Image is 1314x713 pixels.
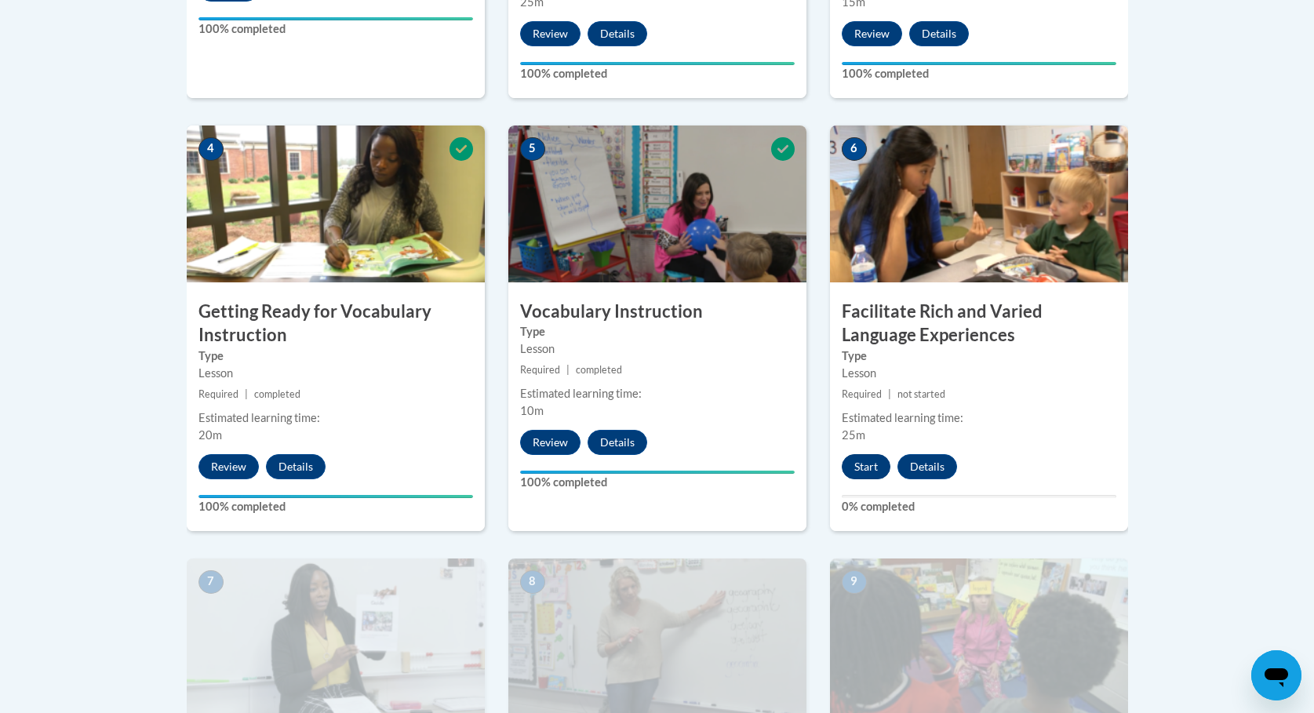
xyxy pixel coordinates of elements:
[842,498,1116,515] label: 0% completed
[198,20,473,38] label: 100% completed
[520,364,560,376] span: Required
[198,454,259,479] button: Review
[198,570,224,594] span: 7
[520,474,795,491] label: 100% completed
[566,364,570,376] span: |
[198,17,473,20] div: Your progress
[842,428,865,442] span: 25m
[520,570,545,594] span: 8
[198,388,238,400] span: Required
[520,430,581,455] button: Review
[198,137,224,161] span: 4
[198,409,473,427] div: Estimated learning time:
[588,430,647,455] button: Details
[198,495,473,498] div: Your progress
[897,454,957,479] button: Details
[508,300,806,324] h3: Vocabulary Instruction
[842,570,867,594] span: 9
[830,126,1128,282] img: Course Image
[520,471,795,474] div: Your progress
[187,126,485,282] img: Course Image
[520,340,795,358] div: Lesson
[842,409,1116,427] div: Estimated learning time:
[520,62,795,65] div: Your progress
[909,21,969,46] button: Details
[888,388,891,400] span: |
[508,126,806,282] img: Course Image
[198,428,222,442] span: 20m
[187,300,485,348] h3: Getting Ready for Vocabulary Instruction
[842,347,1116,365] label: Type
[576,364,622,376] span: completed
[198,498,473,515] label: 100% completed
[842,137,867,161] span: 6
[520,65,795,82] label: 100% completed
[830,300,1128,348] h3: Facilitate Rich and Varied Language Experiences
[198,365,473,382] div: Lesson
[266,454,326,479] button: Details
[842,21,902,46] button: Review
[842,388,882,400] span: Required
[245,388,248,400] span: |
[1251,650,1301,700] iframe: Button to launch messaging window
[254,388,300,400] span: completed
[520,137,545,161] span: 5
[842,365,1116,382] div: Lesson
[897,388,945,400] span: not started
[842,62,1116,65] div: Your progress
[588,21,647,46] button: Details
[842,454,890,479] button: Start
[842,65,1116,82] label: 100% completed
[520,323,795,340] label: Type
[520,21,581,46] button: Review
[520,385,795,402] div: Estimated learning time:
[520,404,544,417] span: 10m
[198,347,473,365] label: Type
